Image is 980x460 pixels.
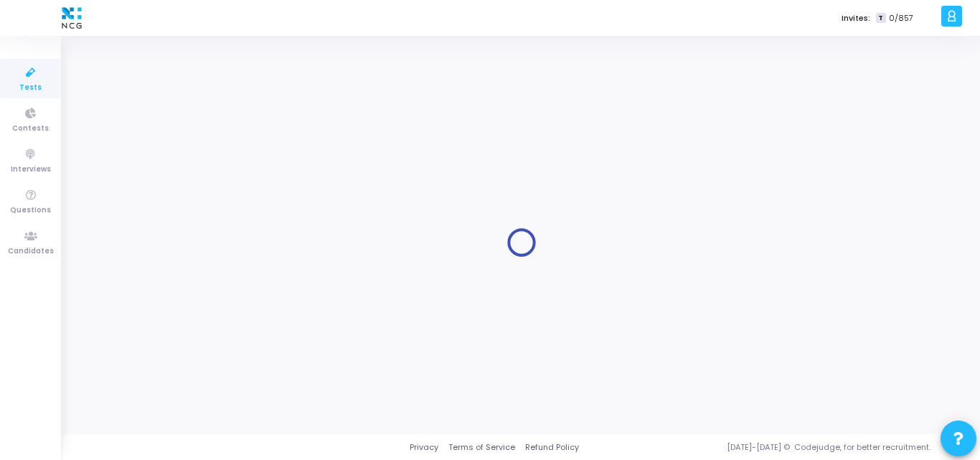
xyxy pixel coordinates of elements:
[11,164,51,176] span: Interviews
[8,245,54,258] span: Candidates
[579,441,962,454] div: [DATE]-[DATE] © Codejudge, for better recruitment.
[876,13,885,24] span: T
[12,123,49,135] span: Contests
[448,441,515,454] a: Terms of Service
[889,12,913,24] span: 0/857
[525,441,579,454] a: Refund Policy
[19,82,42,94] span: Tests
[842,12,870,24] label: Invites:
[58,4,85,32] img: logo
[410,441,438,454] a: Privacy
[10,205,51,217] span: Questions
